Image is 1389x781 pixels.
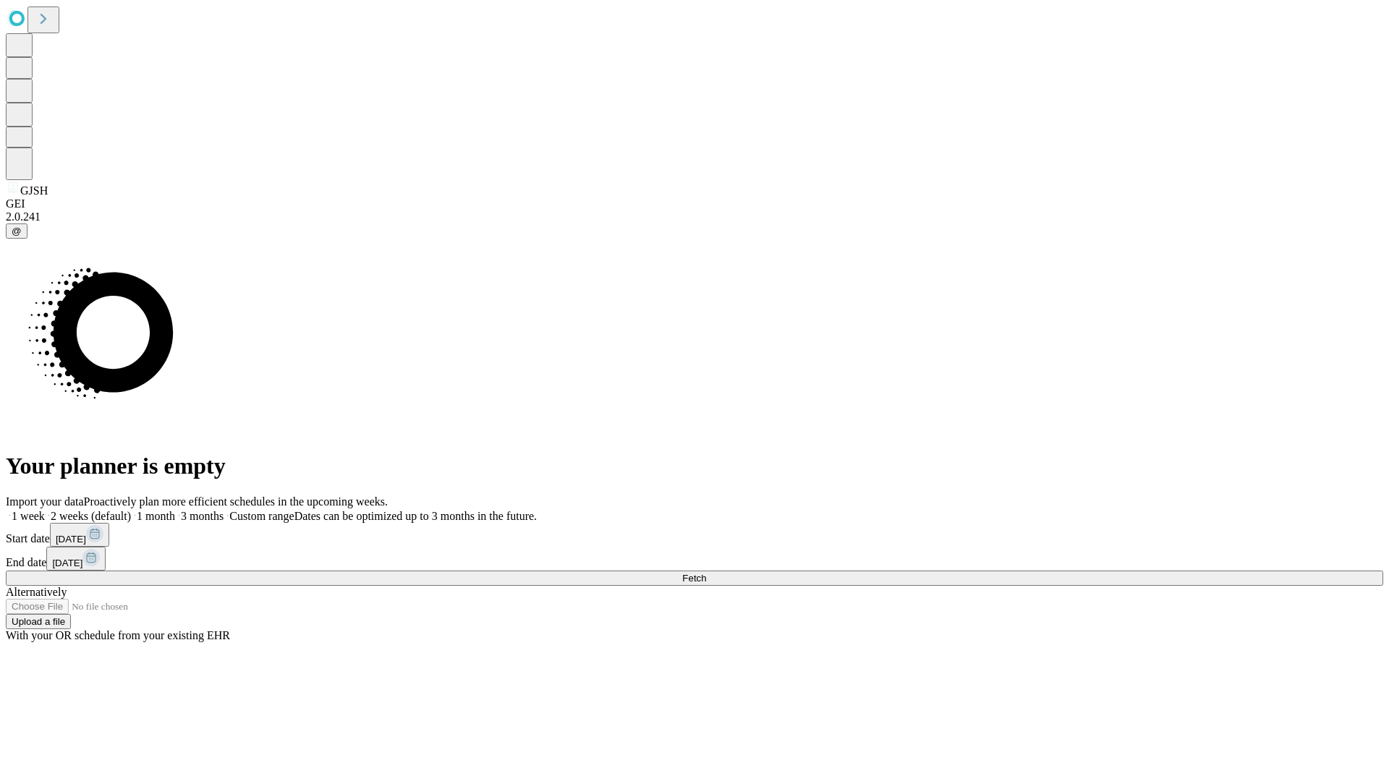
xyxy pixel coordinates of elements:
button: Fetch [6,571,1383,586]
button: [DATE] [46,547,106,571]
span: Import your data [6,495,84,508]
span: Alternatively [6,586,67,598]
button: @ [6,223,27,239]
div: 2.0.241 [6,210,1383,223]
span: [DATE] [56,534,86,545]
span: 2 weeks (default) [51,510,131,522]
div: GEI [6,197,1383,210]
span: @ [12,226,22,236]
span: Fetch [682,573,706,584]
span: Custom range [229,510,294,522]
span: 1 month [137,510,175,522]
span: 1 week [12,510,45,522]
h1: Your planner is empty [6,453,1383,479]
span: Dates can be optimized up to 3 months in the future. [294,510,537,522]
span: 3 months [181,510,224,522]
div: End date [6,547,1383,571]
span: Proactively plan more efficient schedules in the upcoming weeks. [84,495,388,508]
span: With your OR schedule from your existing EHR [6,629,230,641]
button: Upload a file [6,614,71,629]
div: Start date [6,523,1383,547]
span: [DATE] [52,558,82,568]
button: [DATE] [50,523,109,547]
span: GJSH [20,184,48,197]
